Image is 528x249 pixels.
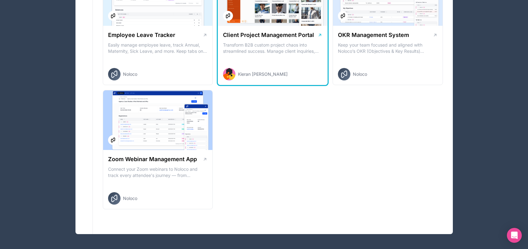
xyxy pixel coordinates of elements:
[108,42,207,54] p: Easily manage employee leave, track Annual, Maternity, Sick Leave, and more. Keep tabs on leave b...
[238,71,288,77] span: Kieran [PERSON_NAME]
[223,31,314,39] h1: Client Project Management Portal
[123,71,137,77] span: Noloco
[108,155,197,164] h1: Zoom Webinar Management App
[123,195,137,201] span: Noloco
[338,31,409,39] h1: OKR Management System
[353,71,367,77] span: Noloco
[223,42,322,54] p: Transform B2B custom project chaos into streamlined success. Manage client inquiries, track proje...
[507,228,522,243] div: Open Intercom Messenger
[108,166,207,179] p: Connect your Zoom webinars to Noloco and track every attendee's journey — from registration to en...
[108,31,175,39] h1: Employee Leave Tracker
[338,42,437,54] p: Keep your team focused and aligned with Noloco’s OKR (Objectives & Key Results) Management System...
